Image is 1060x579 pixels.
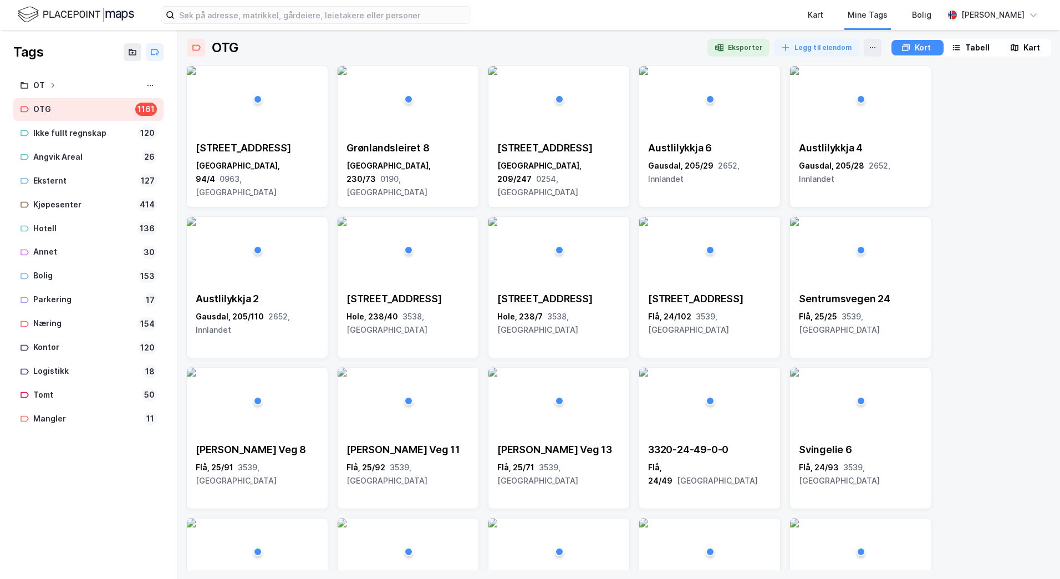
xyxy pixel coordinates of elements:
[912,8,931,22] div: Bolig
[497,292,620,306] div: [STREET_ADDRESS]
[143,365,157,378] div: 18
[33,126,134,140] div: Ikke fullt regnskap
[1023,41,1040,54] div: Kart
[175,7,471,23] input: Søk på adresse, matrikkel, gårdeiere, leietakere eller personer
[1005,526,1060,579] iframe: Chat Widget
[13,265,164,287] a: Bolig153
[799,312,880,334] span: 3539, [GEOGRAPHIC_DATA]
[648,310,771,337] div: Flå, 24/102
[488,66,497,75] img: 256x120
[799,292,922,306] div: Sentrumsvegen 24
[138,317,157,331] div: 154
[137,198,157,211] div: 414
[915,41,931,54] div: Kort
[196,312,290,334] span: 2652, Innlandet
[790,519,799,527] img: 256x120
[488,519,497,527] img: 256x120
[139,174,157,187] div: 127
[639,519,648,527] img: 256x120
[648,141,771,155] div: Austlilykkja 6
[799,141,922,155] div: Austlilykkja 4
[648,443,771,456] div: 3320-24-49-0-0
[497,461,620,487] div: Flå, 25/71
[137,222,157,235] div: 136
[346,174,427,197] span: 0190, [GEOGRAPHIC_DATA]
[488,217,497,226] img: 256x120
[144,412,157,425] div: 11
[196,461,319,487] div: Flå, 25/91
[212,39,238,57] div: OTG
[13,98,164,121] a: OTG1161
[808,8,823,22] div: Kart
[497,141,620,155] div: [STREET_ADDRESS]
[142,150,157,164] div: 26
[187,519,196,527] img: 256x120
[187,368,196,377] img: 256x120
[196,310,319,337] div: Gausdal, 205/110
[707,39,769,57] button: Eksporter
[346,310,470,337] div: Hole, 238/40
[33,412,139,426] div: Mangler
[33,103,131,116] div: OTG
[13,146,164,169] a: Angvik Areal26
[790,217,799,226] img: 256x120
[142,388,157,402] div: 50
[33,79,45,93] div: OT
[13,336,164,359] a: Kontor120
[799,461,922,487] div: Flå, 24/93
[196,174,277,197] span: 0963, [GEOGRAPHIC_DATA]
[196,159,319,199] div: [GEOGRAPHIC_DATA], 94/4
[799,310,922,337] div: Flå, 25/25
[33,245,137,259] div: Annet
[648,312,729,334] span: 3539, [GEOGRAPHIC_DATA]
[13,384,164,407] a: Tomt50
[799,463,880,485] span: 3539, [GEOGRAPHIC_DATA]
[196,443,319,456] div: [PERSON_NAME] Veg 8
[488,368,497,377] img: 256x120
[965,41,990,54] div: Tabell
[648,461,771,487] div: Flå, 24/49
[799,443,922,456] div: Svingelie 6
[33,293,139,307] div: Parkering
[799,159,922,186] div: Gausdal, 205/28
[33,341,134,354] div: Kontor
[196,141,319,155] div: [STREET_ADDRESS]
[138,270,157,283] div: 153
[346,312,427,334] span: 3538, [GEOGRAPHIC_DATA]
[346,463,427,485] span: 3539, [GEOGRAPHIC_DATA]
[13,408,164,430] a: Mangler11
[346,292,470,306] div: [STREET_ADDRESS]
[338,66,346,75] img: 256x120
[790,368,799,377] img: 256x120
[33,364,139,378] div: Logistikk
[187,217,196,226] img: 256x120
[33,317,134,331] div: Næring
[135,103,157,116] div: 1161
[639,217,648,226] img: 256x120
[141,246,157,259] div: 30
[497,159,620,199] div: [GEOGRAPHIC_DATA], 209/247
[13,217,164,240] a: Hotell136
[13,312,164,335] a: Næring154
[961,8,1025,22] div: [PERSON_NAME]
[346,159,470,199] div: [GEOGRAPHIC_DATA], 230/73
[13,360,164,383] a: Logistikk18
[774,39,859,57] button: Legg til eiendom
[338,519,346,527] img: 256x120
[497,312,578,334] span: 3538, [GEOGRAPHIC_DATA]
[187,66,196,75] img: 256x120
[33,269,134,283] div: Bolig
[346,443,470,456] div: [PERSON_NAME] Veg 11
[144,293,157,307] div: 17
[138,126,157,140] div: 120
[346,461,470,487] div: Flå, 25/92
[338,217,346,226] img: 256x120
[497,443,620,456] div: [PERSON_NAME] Veg 13
[648,292,771,306] div: [STREET_ADDRESS]
[13,288,164,311] a: Parkering17
[13,43,43,61] div: Tags
[13,241,164,263] a: Annet30
[33,198,133,212] div: Kjøpesenter
[33,174,134,188] div: Eksternt
[33,388,137,402] div: Tomt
